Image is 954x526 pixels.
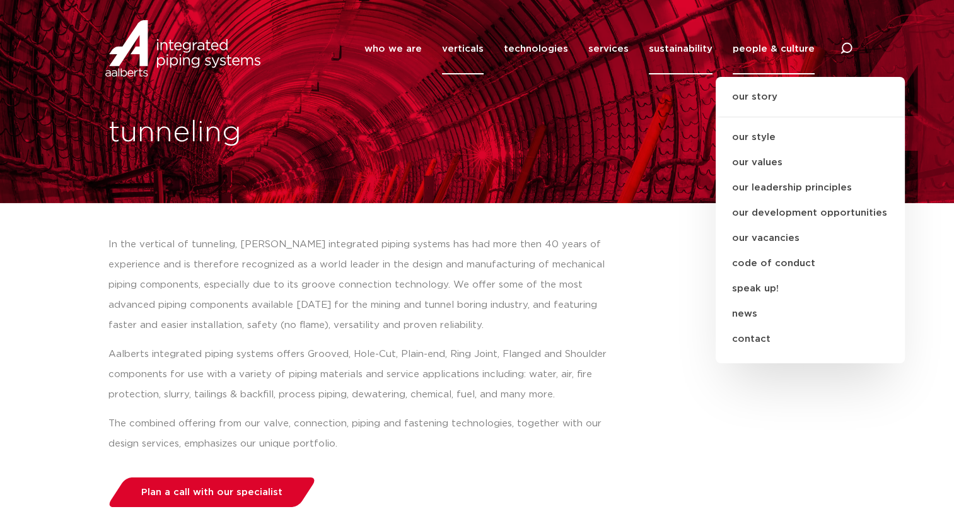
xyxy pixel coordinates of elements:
a: our values [716,150,905,175]
a: news [716,301,905,327]
a: our vacancies [716,226,905,251]
a: verticals [442,23,484,74]
p: The combined offering from our valve, connection, piping and fastening technologies, together wit... [108,414,621,454]
a: people & culture [733,23,815,74]
a: technologies [504,23,568,74]
a: our development opportunities [716,201,905,226]
a: services [588,23,629,74]
a: speak up! [716,276,905,301]
p: Aalberts integrated piping systems offers Grooved, Hole-Cut, Plain-end, Ring Joint, Flanged and S... [108,344,621,405]
a: code of conduct [716,251,905,276]
a: our leadership principles [716,175,905,201]
a: contact [716,327,905,352]
ul: people & culture [716,77,905,363]
h1: tunneling [108,113,471,153]
a: who we are [364,23,422,74]
a: Plan a call with our specialist [104,476,319,508]
a: sustainability [649,23,713,74]
nav: Menu [364,23,815,74]
a: our story [716,90,905,117]
span: Plan a call with our specialist [141,488,282,497]
p: In the vertical of tunneling, [PERSON_NAME] integrated piping systems has had more then 40 years ... [108,235,621,336]
a: our style [716,125,905,150]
